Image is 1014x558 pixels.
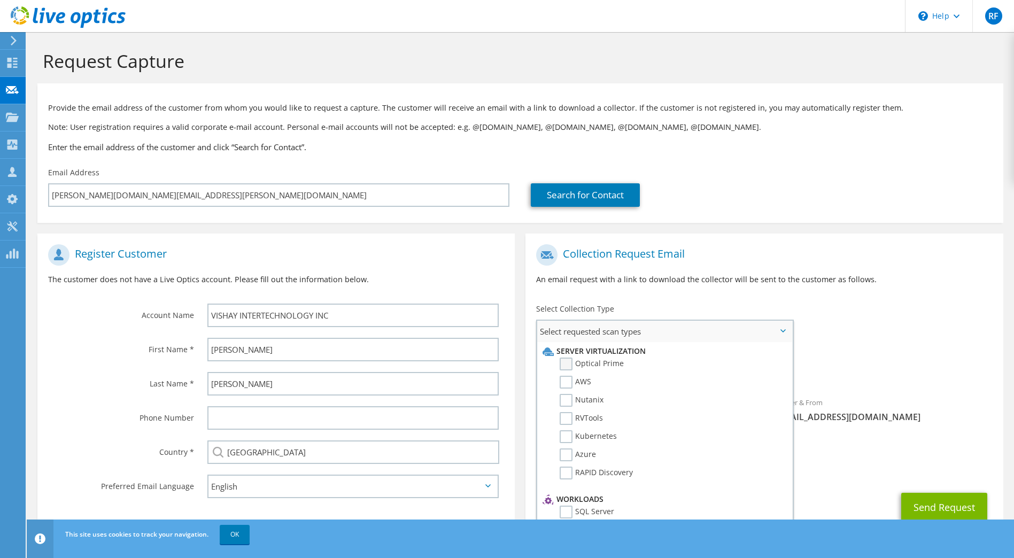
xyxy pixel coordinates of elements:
label: AWS [560,376,591,389]
div: CC & Reply To [525,445,1003,482]
span: RF [985,7,1002,25]
li: Server Virtualization [540,345,786,358]
label: Last Name * [48,372,194,389]
label: Country * [48,440,194,458]
label: First Name * [48,338,194,355]
label: Nutanix [560,394,603,407]
a: Search for Contact [531,183,640,207]
span: This site uses cookies to track your navigation. [65,530,208,539]
h1: Request Capture [43,50,993,72]
label: Select Collection Type [536,304,614,314]
li: Workloads [540,493,786,506]
label: Kubernetes [560,430,617,443]
p: Provide the email address of the customer from whom you would like to request a capture. The cust... [48,102,993,114]
h3: Enter the email address of the customer and click “Search for Contact”. [48,141,993,153]
label: SQL Server [560,506,614,518]
label: Azure [560,448,596,461]
label: RAPID Discovery [560,467,633,479]
label: Email Address [48,167,99,178]
h1: Register Customer [48,244,499,266]
p: An email request with a link to download the collector will be sent to the customer as follows. [536,274,992,285]
label: Preferred Email Language [48,475,194,492]
p: Note: User registration requires a valid corporate e-mail account. Personal e-mail accounts will ... [48,121,993,133]
span: Select requested scan types [537,321,792,342]
svg: \n [918,11,928,21]
label: RVTools [560,412,603,425]
div: To [525,391,764,440]
a: OK [220,525,250,544]
button: Send Request [901,493,987,522]
label: Account Name [48,304,194,321]
span: [EMAIL_ADDRESS][DOMAIN_NAME] [775,411,993,423]
p: The customer does not have a Live Optics account. Please fill out the information below. [48,274,504,285]
label: Phone Number [48,406,194,423]
div: Sender & From [764,391,1003,428]
div: Requested Collections [525,346,1003,386]
h1: Collection Request Email [536,244,987,266]
label: Optical Prime [560,358,624,370]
